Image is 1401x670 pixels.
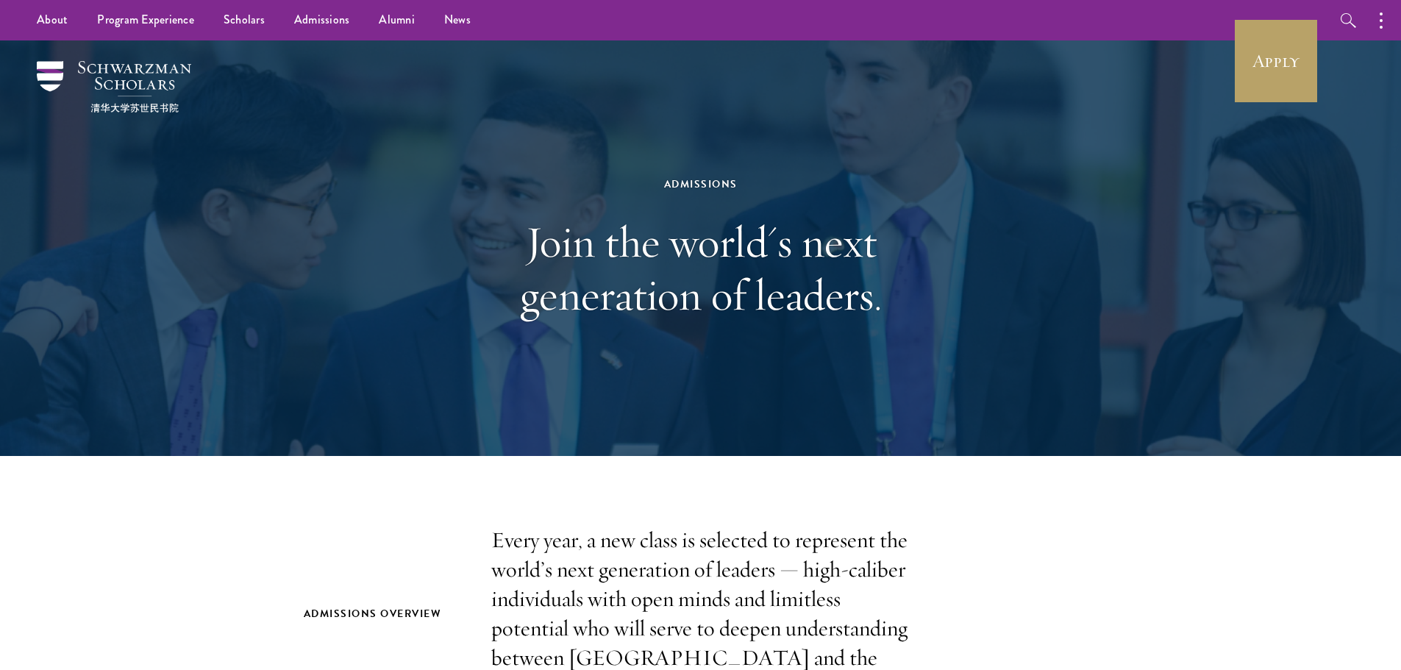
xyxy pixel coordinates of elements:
h1: Join the world's next generation of leaders. [447,215,955,321]
a: Apply [1235,20,1317,102]
div: Admissions [447,175,955,193]
img: Schwarzman Scholars [37,61,191,113]
h2: Admissions Overview [304,605,462,623]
